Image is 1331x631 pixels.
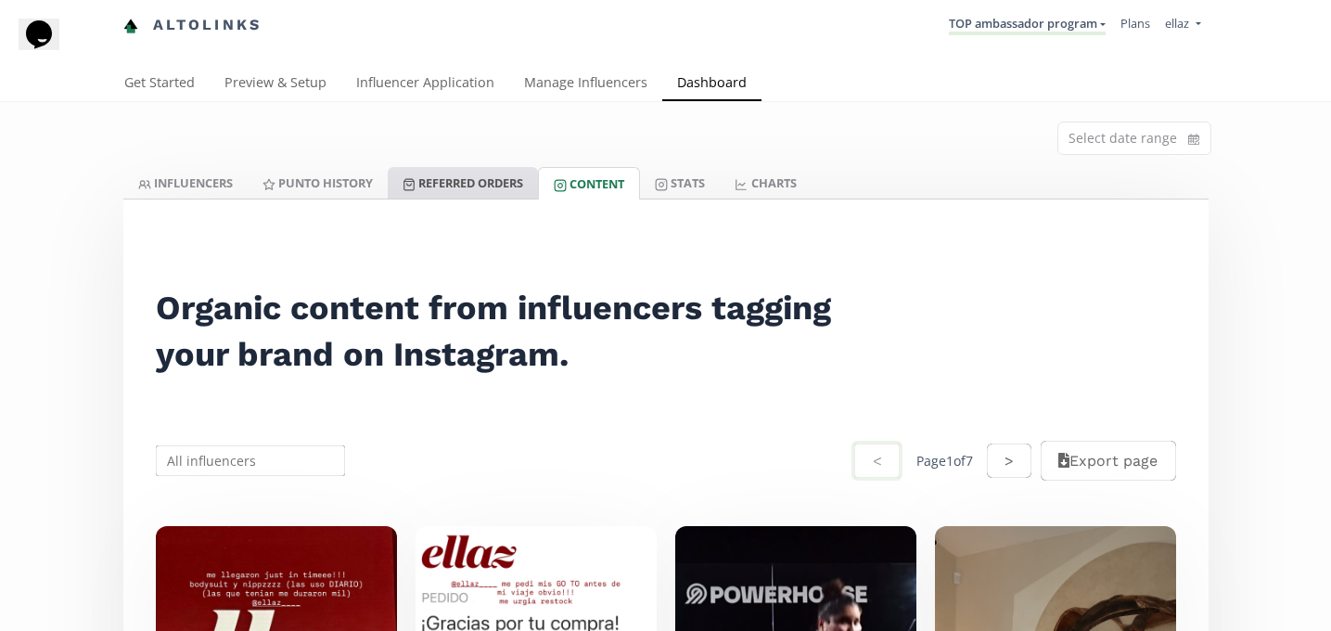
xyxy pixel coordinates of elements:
[210,66,341,103] a: Preview & Setup
[248,167,388,199] a: Punto HISTORY
[153,443,349,479] input: All influencers
[916,452,973,470] div: Page 1 of 7
[720,167,811,199] a: CHARTS
[109,66,210,103] a: Get Started
[123,167,248,199] a: INFLUENCERS
[509,66,662,103] a: Manage Influencers
[640,167,720,199] a: Stats
[1165,15,1189,32] span: ellaz
[123,10,262,41] a: Altolinks
[123,19,138,33] img: favicon-32x32.png
[1120,15,1150,32] a: Plans
[949,15,1106,35] a: TOP ambassador program
[341,66,509,103] a: Influencer Application
[662,66,761,103] a: Dashboard
[851,441,902,481] button: <
[1165,15,1200,36] a: ellaz
[156,285,855,378] h2: Organic content from influencers tagging your brand on Instagram.
[388,167,538,199] a: Referred Orders
[19,19,78,74] iframe: chat widget
[1041,441,1175,481] button: Export page
[987,444,1031,478] button: >
[538,167,640,200] a: Content
[1188,130,1199,148] svg: calendar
